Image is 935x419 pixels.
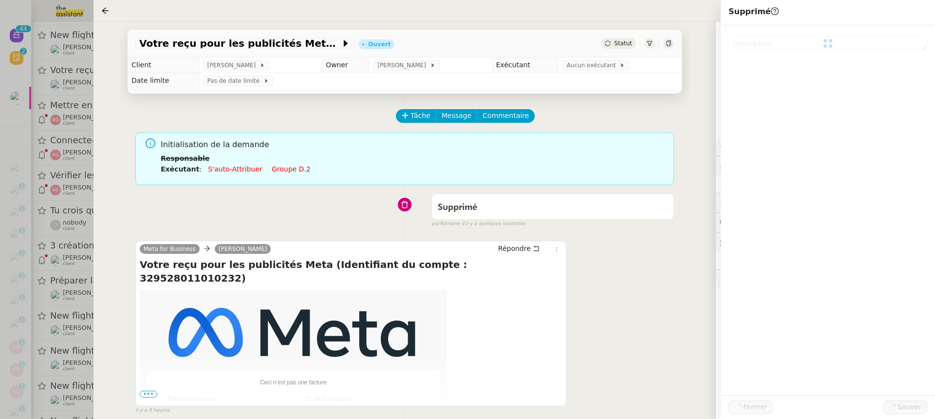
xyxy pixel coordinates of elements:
[161,165,199,173] b: Exécutant
[207,60,260,70] span: [PERSON_NAME]
[411,110,430,121] span: Tâche
[377,60,430,70] span: [PERSON_NAME]
[498,244,531,253] span: Répondre
[720,160,783,171] span: 🔐
[438,203,477,212] span: Supprimé
[155,379,431,394] td: Ceci n’est pas une facture
[167,403,298,419] div: Archery SAS (329528011010232)
[716,193,935,212] div: ⏲️Tâches 0:00 0actions
[720,275,750,283] span: 🧴
[219,246,267,252] span: [PERSON_NAME]
[199,165,202,173] span: :
[729,400,773,414] button: Fermer
[368,41,391,47] div: Ouvert
[208,165,262,173] a: S'auto-attribuer
[128,73,199,89] td: Date limite
[144,246,196,252] span: Meta for Business
[140,391,157,398] span: •••
[207,76,263,86] span: Pas de date limite
[139,38,341,48] span: Votre reçu pour les publicités Meta (Identifiant du compte : 329528011010232)
[431,220,440,228] span: par
[495,243,543,254] button: Répondre
[716,156,935,175] div: 🔐Données client
[716,233,935,252] div: 🕵️Autres demandes en cours 2
[431,220,525,228] small: Romane V.
[321,57,369,73] td: Owner
[436,109,477,123] button: Message
[466,220,525,228] span: il y a quelques secondes
[128,57,199,73] td: Client
[729,7,779,16] span: Supprimé
[161,138,666,152] span: Initialisation de la demande
[442,110,471,121] span: Message
[720,218,782,226] span: 💬
[483,110,529,121] span: Commentaire
[716,137,935,156] div: ⚙️Procédures
[614,40,632,47] span: Statut
[396,109,436,123] button: Tâche
[168,307,418,357] img: meta-logo.png
[161,154,209,162] b: Responsable
[566,60,619,70] span: Aucun exécutant
[720,199,833,207] span: ⏲️
[140,258,562,285] h4: Votre reçu pour les publicités Meta (Identifiant du compte : 329528011010232)
[477,109,535,123] button: Commentaire
[272,165,311,173] a: Groupe d.2
[135,406,170,415] span: il y a 8 heures
[298,394,419,404] div: ID de transaction
[167,394,298,404] div: Transaction pour
[883,400,927,414] button: Sauver
[720,238,841,246] span: 🕵️
[716,270,935,289] div: 🧴Autres
[720,141,770,152] span: ⚙️
[492,57,559,73] td: Exécutant
[716,213,935,232] div: 💬Commentaires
